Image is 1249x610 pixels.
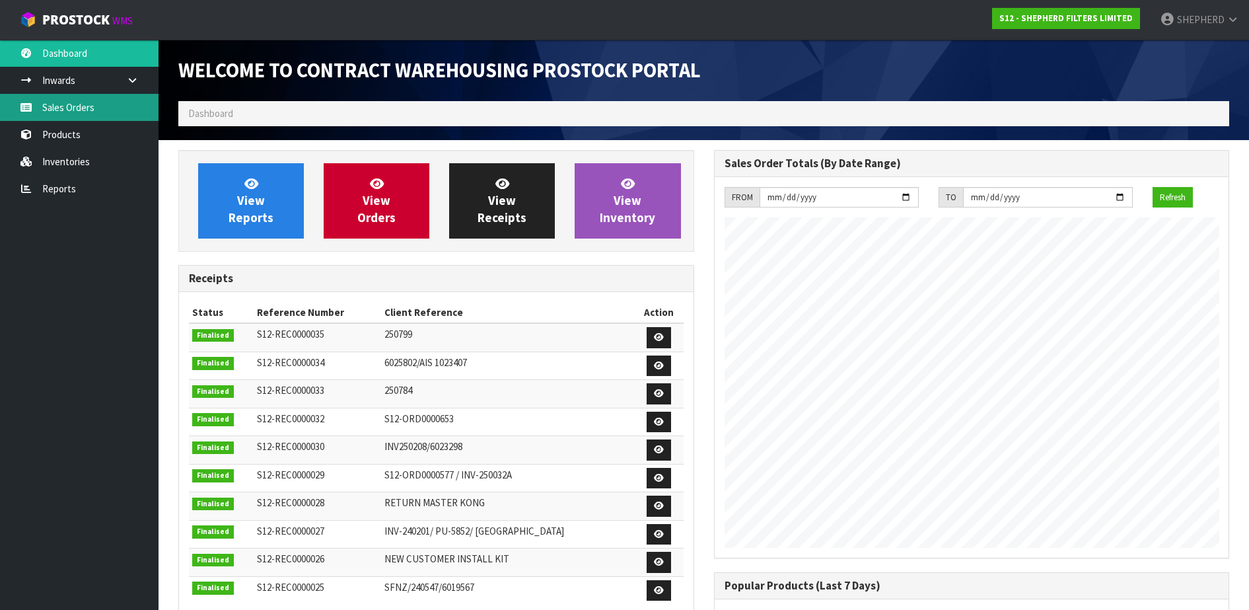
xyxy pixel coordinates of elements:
[192,525,234,539] span: Finalised
[188,107,233,120] span: Dashboard
[449,163,555,239] a: ViewReceipts
[257,581,324,593] span: S12-REC0000025
[384,496,485,509] span: RETURN MASTER KONG
[189,272,684,285] h3: Receipts
[384,525,564,537] span: INV-240201/ PU-5852/ [GEOGRAPHIC_DATA]
[192,385,234,399] span: Finalised
[229,176,273,225] span: View Reports
[725,157,1219,170] h3: Sales Order Totals (By Date Range)
[178,57,701,83] span: Welcome to Contract Warehousing ProStock Portal
[257,384,324,397] span: S12-REC0000033
[192,582,234,595] span: Finalised
[42,11,110,28] span: ProStock
[725,187,760,208] div: FROM
[257,525,324,537] span: S12-REC0000027
[357,176,396,225] span: View Orders
[384,412,454,425] span: S12-ORD0000653
[257,553,324,565] span: S12-REC0000026
[192,357,234,370] span: Finalised
[384,469,512,481] span: S12-ORD0000577 / INV-250032A
[257,469,324,481] span: S12-REC0000029
[384,356,467,369] span: 6025802/AIS 1023407
[257,412,324,425] span: S12-REC0000032
[257,496,324,509] span: S12-REC0000028
[575,163,680,239] a: ViewInventory
[384,328,412,340] span: 250799
[634,302,684,323] th: Action
[999,13,1133,24] strong: S12 - SHEPHERD FILTERS LIMITED
[384,553,509,565] span: NEW CUSTOMER INSTALL KIT
[189,302,254,323] th: Status
[384,440,462,453] span: INV250208/6023298
[324,163,429,239] a: ViewOrders
[384,384,412,397] span: 250784
[112,15,133,27] small: WMS
[192,469,234,482] span: Finalised
[192,554,234,567] span: Finalised
[600,176,655,225] span: View Inventory
[725,580,1219,592] h3: Popular Products (Last 7 Days)
[192,441,234,455] span: Finalised
[192,413,234,426] span: Finalised
[384,581,474,593] span: SFNZ/240547/6019567
[20,11,36,28] img: cube-alt.png
[257,356,324,369] span: S12-REC0000034
[192,329,234,342] span: Finalised
[381,302,634,323] th: Client Reference
[254,302,381,323] th: Reference Number
[1177,13,1225,26] span: SHEPHERD
[939,187,963,208] div: TO
[1153,187,1193,208] button: Refresh
[478,176,526,225] span: View Receipts
[257,328,324,340] span: S12-REC0000035
[257,440,324,453] span: S12-REC0000030
[192,498,234,511] span: Finalised
[198,163,304,239] a: ViewReports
